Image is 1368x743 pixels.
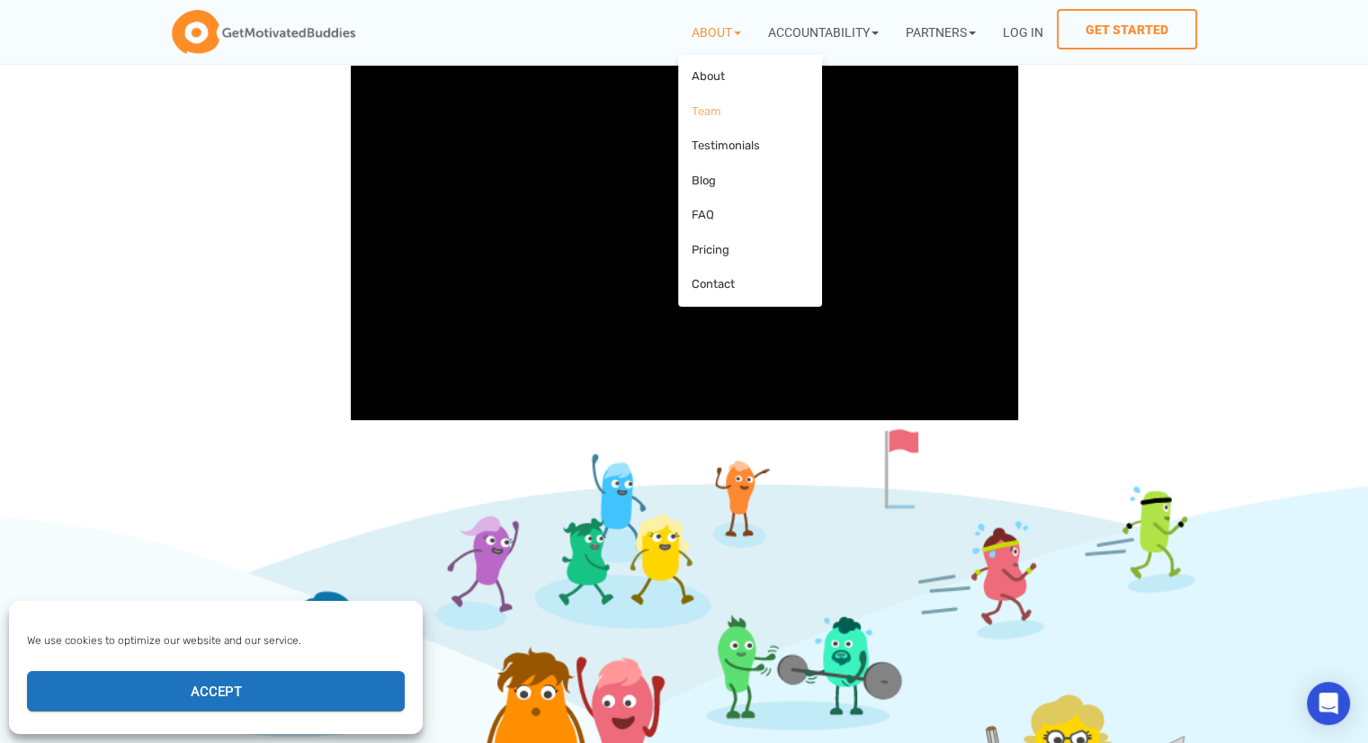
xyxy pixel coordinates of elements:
[683,198,818,233] a: FAQ
[27,632,403,649] div: We use cookies to optimize our website and our service.
[892,9,989,55] a: Partners
[683,59,818,94] a: About
[683,129,818,164] a: Testimonials
[989,9,1057,55] a: Log In
[683,267,818,302] a: Contact
[683,164,818,199] a: Blog
[172,10,355,55] img: GetMotivatedBuddies
[683,233,818,268] a: Pricing
[351,45,1018,420] iframe: GetMotivatedBuddies User Testimonials
[27,671,405,712] button: Accept
[755,9,892,55] a: Accountability
[1307,682,1350,725] div: Open Intercom Messenger
[678,9,755,55] a: About
[1057,9,1197,49] a: Get Started
[683,94,818,130] a: Team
